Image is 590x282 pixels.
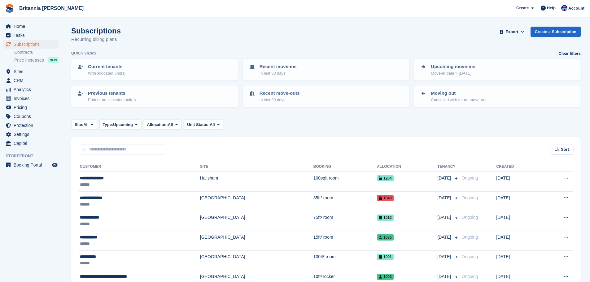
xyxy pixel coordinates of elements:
a: menu [3,67,59,76]
span: Coupons [14,112,51,121]
th: Site [200,162,313,172]
p: Moving out [431,90,486,97]
span: Price increases [14,57,44,63]
a: Recent move-ins In last 30 days [243,59,409,80]
a: Moving out Cancelled with future move-out [415,86,580,106]
h6: Quick views [71,50,96,56]
a: Create a Subscription [531,27,581,37]
span: 1204 [377,175,394,181]
p: With allocated unit(s) [88,70,125,76]
span: Upcoming [113,122,133,128]
span: Ongoing [461,254,478,259]
a: Recent move-outs In last 30 days [243,86,409,106]
td: [GEOGRAPHIC_DATA] [200,191,313,211]
span: 1012 [377,215,394,221]
th: Created [496,162,540,172]
a: Contracts [14,50,59,55]
span: 1040 [377,195,394,201]
a: menu [3,112,59,121]
div: NEW [48,57,59,63]
th: Booking [313,162,377,172]
img: Becca Clark [561,5,567,11]
a: menu [3,121,59,130]
a: Upcoming move-ins Move-in date > [DATE] [415,59,580,80]
span: Booking Portal [14,161,51,169]
span: Analytics [14,85,51,94]
td: [DATE] [496,211,540,231]
span: Ongoing [461,176,478,180]
span: Type: [103,122,113,128]
span: Create [516,5,529,11]
span: Site: [75,122,83,128]
a: menu [3,76,59,85]
td: [GEOGRAPHIC_DATA] [200,250,313,270]
button: Unit Status: All [184,119,223,130]
td: 35ft² room [313,191,377,211]
td: 15ft² room [313,231,377,250]
span: Allocation: [147,122,168,128]
span: Account [568,5,584,11]
a: menu [3,31,59,40]
a: Previous tenants Ended, no allocated unit(s) [72,86,237,106]
span: [DATE] [437,273,452,280]
a: menu [3,40,59,49]
a: Britannia [PERSON_NAME] [17,3,86,13]
button: Type: Upcoming [99,119,141,130]
span: Ongoing [461,215,478,220]
button: Export [498,27,526,37]
span: Ongoing [461,274,478,279]
span: Sites [14,67,51,76]
p: In last 30 days [260,97,300,103]
span: Ongoing [461,195,478,200]
td: 100ft² room [313,250,377,270]
button: Allocation: All [144,119,181,130]
th: Allocation [377,162,437,172]
span: Pricing [14,103,51,112]
span: Home [14,22,51,31]
span: Unit Status: [187,122,210,128]
p: Move-in date > [DATE] [431,70,475,76]
span: Subscriptions [14,40,51,49]
span: 1085 [377,234,394,241]
a: menu [3,103,59,112]
p: Current tenants [88,63,125,70]
span: 1003 [377,274,394,280]
h1: Subscriptions [71,27,121,35]
span: [DATE] [437,175,452,181]
p: Ended, no allocated unit(s) [88,97,136,103]
p: In last 30 days [260,70,297,76]
span: Capital [14,139,51,148]
span: CRM [14,76,51,85]
span: [DATE] [437,195,452,201]
a: menu [3,94,59,103]
span: Help [547,5,556,11]
span: [DATE] [437,214,452,221]
span: Settings [14,130,51,139]
a: Preview store [51,161,59,169]
th: Customer [79,162,200,172]
a: menu [3,139,59,148]
span: Export [505,29,518,35]
td: 75ft² room [313,211,377,231]
span: All [168,122,173,128]
span: [DATE] [437,234,452,241]
p: Recurring billing plans [71,36,121,43]
td: [DATE] [496,250,540,270]
span: Invoices [14,94,51,103]
a: menu [3,22,59,31]
button: Site: All [71,119,97,130]
span: All [210,122,215,128]
a: menu [3,130,59,139]
p: Cancelled with future move-out [431,97,486,103]
td: [GEOGRAPHIC_DATA] [200,211,313,231]
span: Protection [14,121,51,130]
a: menu [3,161,59,169]
a: Current tenants With allocated unit(s) [72,59,237,80]
a: Clear filters [558,50,581,57]
p: Recent move-outs [260,90,300,97]
span: Storefront [6,153,62,159]
td: [DATE] [496,172,540,192]
td: [DATE] [496,231,540,250]
span: Sort [561,146,569,153]
span: [DATE] [437,254,452,260]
